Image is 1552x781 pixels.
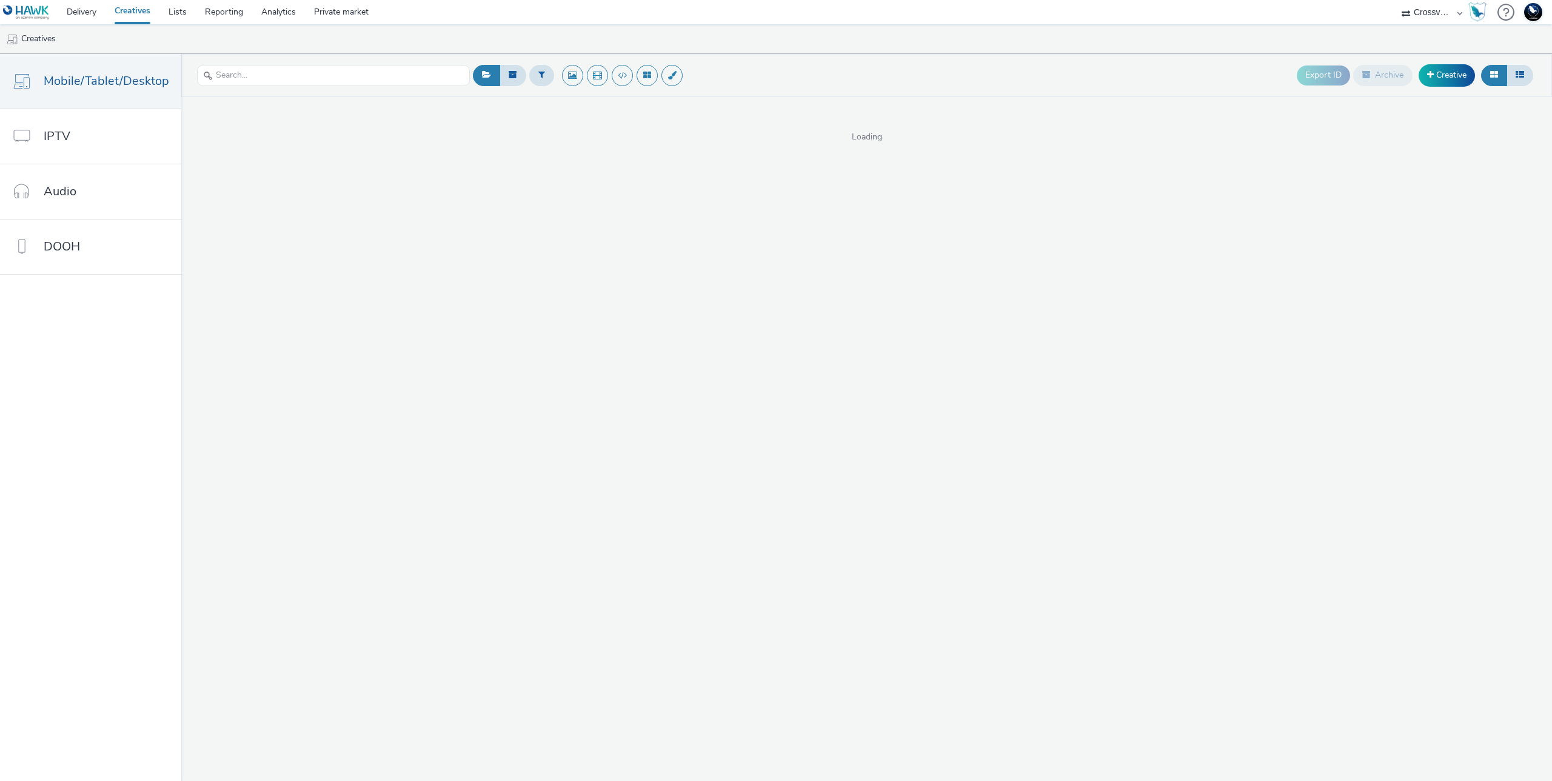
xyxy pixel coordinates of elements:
img: Hawk Academy [1468,2,1487,22]
button: Grid [1481,65,1507,85]
span: Loading [181,131,1552,143]
a: Hawk Academy [1468,2,1491,22]
img: mobile [6,33,18,45]
button: Export ID [1297,65,1350,85]
button: Table [1507,65,1533,85]
span: IPTV [44,127,70,145]
button: Archive [1353,65,1413,85]
img: Support Hawk [1524,3,1542,21]
span: Mobile/Tablet/Desktop [44,72,169,90]
a: Creative [1419,64,1475,86]
span: Audio [44,183,76,200]
input: Search... [197,65,470,86]
span: DOOH [44,238,80,255]
img: undefined Logo [3,5,50,20]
